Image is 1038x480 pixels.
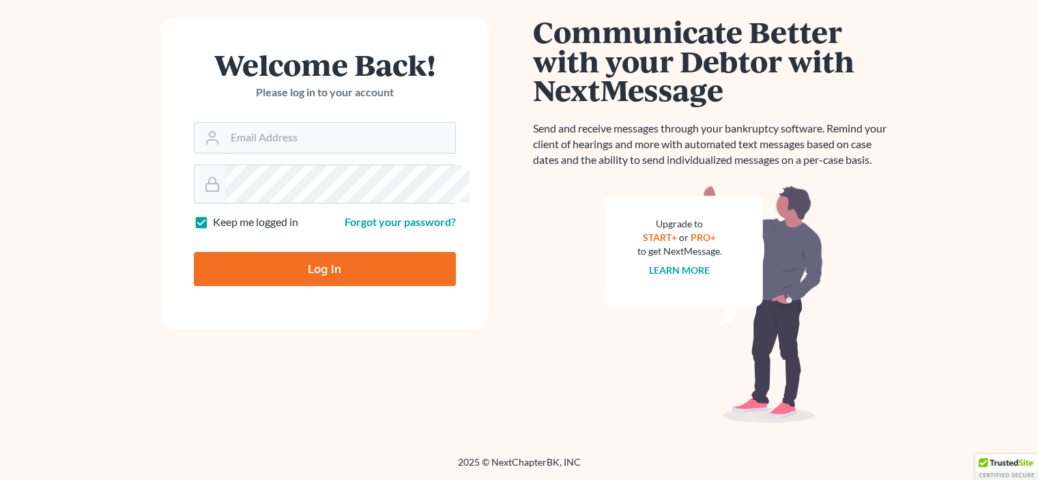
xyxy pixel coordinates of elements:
[213,214,298,230] label: Keep me logged in
[637,244,722,258] div: to get NextMessage.
[533,121,895,168] p: Send and receive messages through your bankruptcy software. Remind your client of hearings and mo...
[649,264,710,276] a: Learn more
[225,123,455,153] input: Email Address
[679,231,689,243] span: or
[194,252,456,286] input: Log In
[637,217,722,231] div: Upgrade to
[975,454,1038,480] div: TrustedSite Certified
[130,455,908,480] div: 2025 © NextChapterBK, INC
[643,231,677,243] a: START+
[605,184,823,423] img: nextmessage_bg-59042aed3d76b12b5cd301f8e5b87938c9018125f34e5fa2b7a6b67550977c72.svg
[533,17,895,104] h1: Communicate Better with your Debtor with NextMessage
[345,215,456,228] a: Forgot your password?
[194,85,456,100] p: Please log in to your account
[194,50,456,79] h1: Welcome Back!
[691,231,716,243] a: PRO+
